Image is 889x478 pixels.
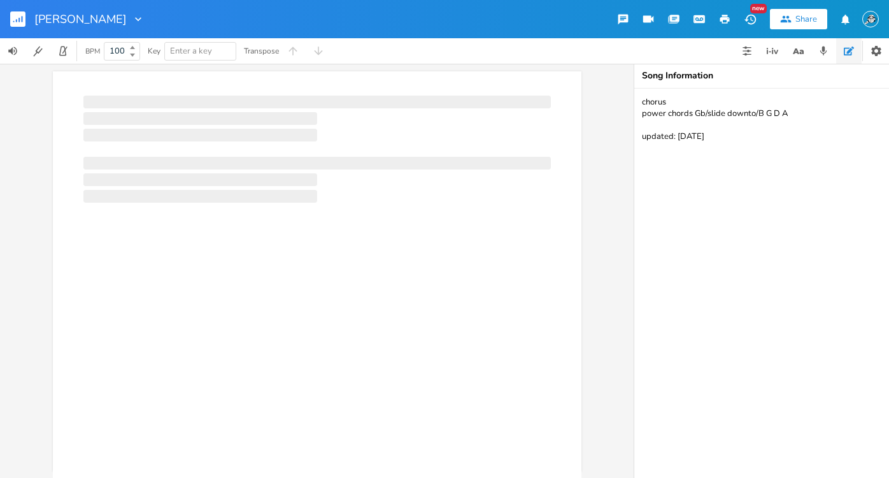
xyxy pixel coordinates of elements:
[862,11,879,27] img: ziadhr
[148,47,160,55] div: Key
[34,13,127,25] span: [PERSON_NAME]
[750,4,767,13] div: New
[770,9,827,29] button: Share
[634,89,889,478] textarea: chorus power chords Gb/slide downto/B G D A updated: [DATE]
[737,8,763,31] button: New
[795,13,817,25] div: Share
[85,48,100,55] div: BPM
[642,71,881,80] div: Song Information
[170,45,212,57] span: Enter a key
[244,47,279,55] div: Transpose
